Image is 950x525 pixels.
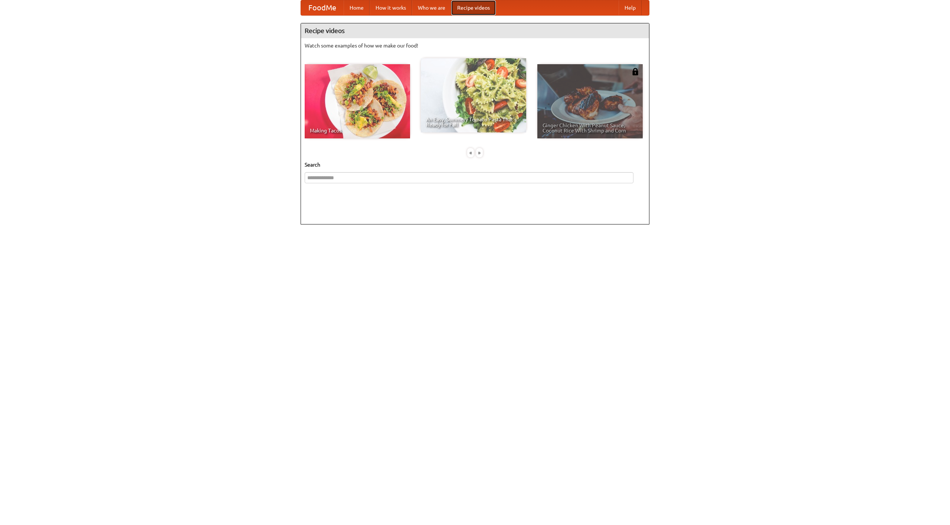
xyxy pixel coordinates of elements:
a: Recipe videos [451,0,496,15]
a: Help [619,0,642,15]
a: How it works [370,0,412,15]
a: FoodMe [301,0,344,15]
div: » [476,148,483,157]
a: Making Tacos [305,64,410,138]
span: Making Tacos [310,128,405,133]
h4: Recipe videos [301,23,649,38]
a: Home [344,0,370,15]
a: An Easy, Summery Tomato Pasta That's Ready for Fall [421,58,526,132]
span: An Easy, Summery Tomato Pasta That's Ready for Fall [426,117,521,127]
a: Who we are [412,0,451,15]
img: 483408.png [632,68,639,75]
p: Watch some examples of how we make our food! [305,42,645,49]
div: « [467,148,474,157]
h5: Search [305,161,645,168]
